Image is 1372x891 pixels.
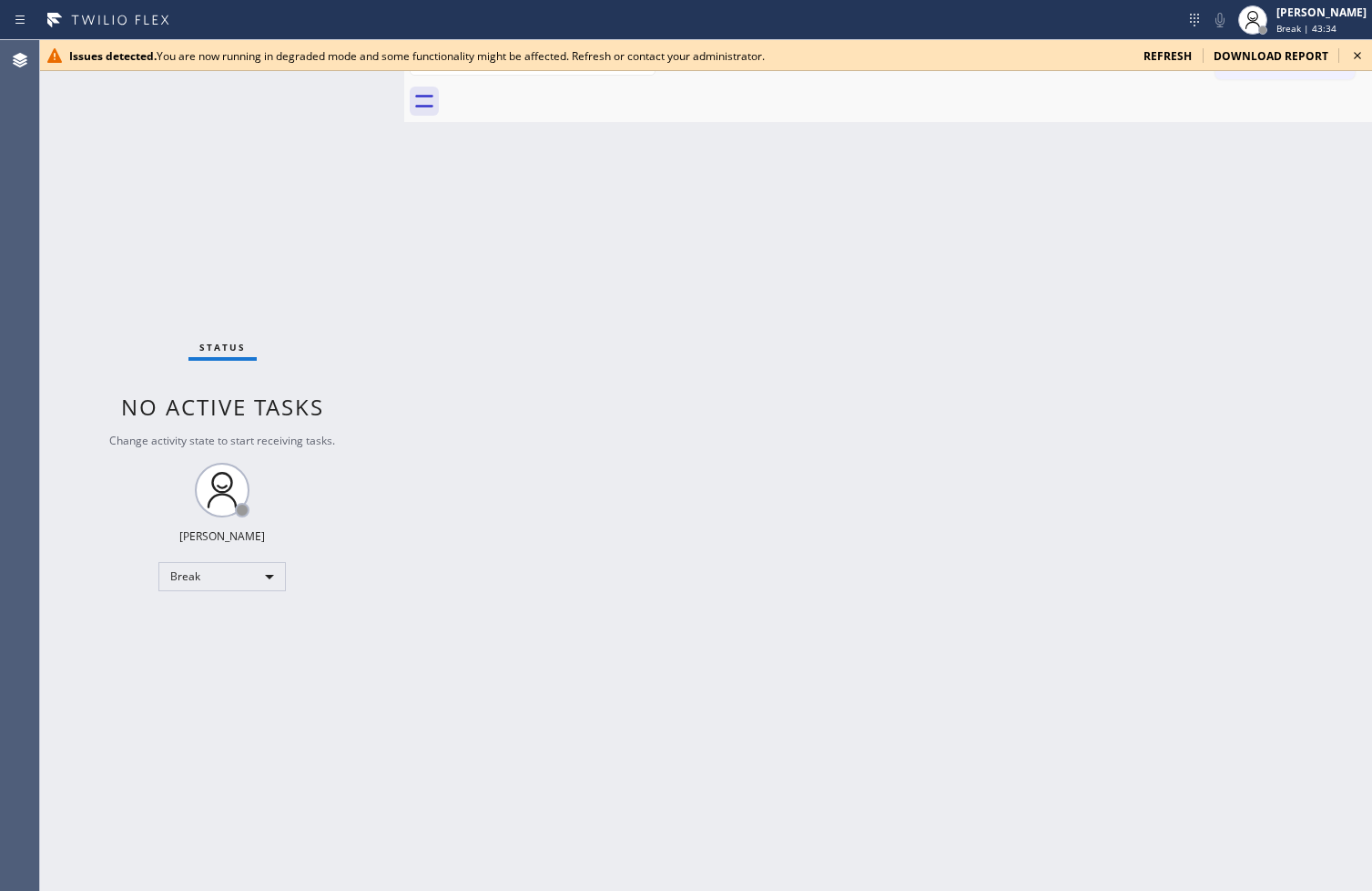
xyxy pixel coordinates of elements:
span: No active tasks [121,392,324,422]
span: download report [1214,48,1328,64]
span: Change activity state to start receiving tasks. [109,433,335,448]
div: Break [158,562,286,591]
div: You are now running in degraded mode and some functionality might be affected. Refresh or contact... [69,48,1129,64]
span: Break | 43:34 [1276,22,1336,35]
div: [PERSON_NAME] [179,528,265,544]
div: [PERSON_NAME] [1276,5,1367,20]
span: Status [199,341,246,353]
button: Mute [1207,7,1233,33]
span: refresh [1143,48,1192,64]
b: Issues detected. [69,48,157,64]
